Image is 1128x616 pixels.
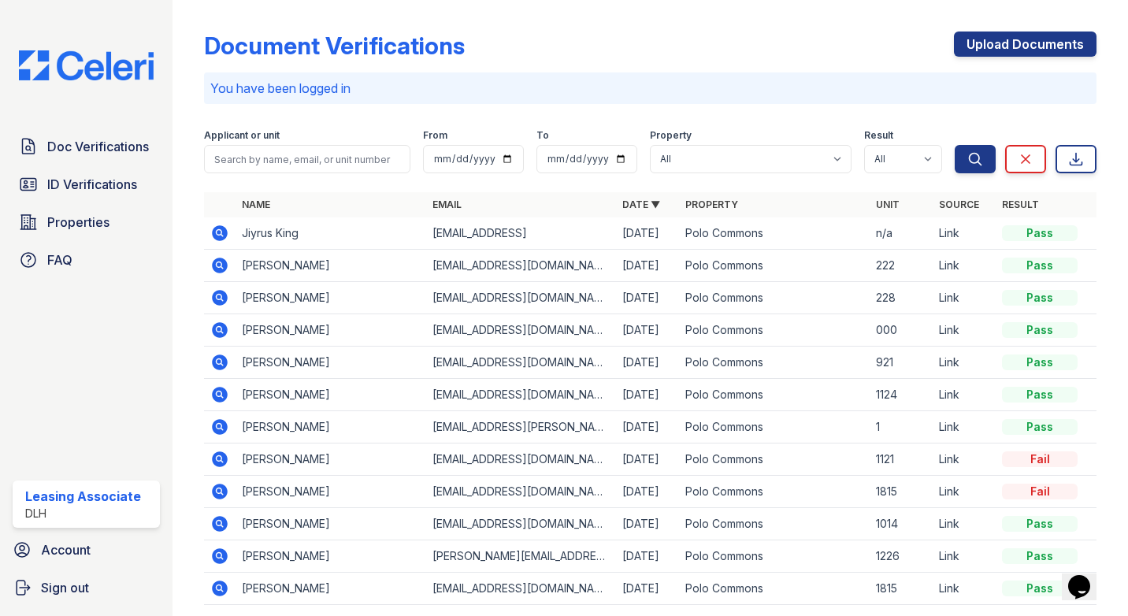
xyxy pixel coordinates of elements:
[870,540,933,573] td: 1226
[933,443,996,476] td: Link
[933,540,996,573] td: Link
[616,379,679,411] td: [DATE]
[616,282,679,314] td: [DATE]
[236,443,426,476] td: [PERSON_NAME]
[1002,225,1078,241] div: Pass
[933,347,996,379] td: Link
[616,508,679,540] td: [DATE]
[679,314,870,347] td: Polo Commons
[236,540,426,573] td: [PERSON_NAME]
[13,206,160,238] a: Properties
[954,32,1096,57] a: Upload Documents
[679,540,870,573] td: Polo Commons
[41,578,89,597] span: Sign out
[6,50,166,80] img: CE_Logo_Blue-a8612792a0a2168367f1c8372b55b34899dd931a85d93a1a3d3e32e68fde9ad4.png
[236,347,426,379] td: [PERSON_NAME]
[870,347,933,379] td: 921
[13,244,160,276] a: FAQ
[426,347,617,379] td: [EMAIL_ADDRESS][DOMAIN_NAME]
[204,145,410,173] input: Search by name, email, or unit number
[1002,581,1078,596] div: Pass
[616,347,679,379] td: [DATE]
[870,314,933,347] td: 000
[616,540,679,573] td: [DATE]
[1002,484,1078,499] div: Fail
[870,443,933,476] td: 1121
[870,573,933,605] td: 1815
[47,213,109,232] span: Properties
[616,411,679,443] td: [DATE]
[1002,451,1078,467] div: Fail
[426,411,617,443] td: [EMAIL_ADDRESS][PERSON_NAME][DOMAIN_NAME]
[679,573,870,605] td: Polo Commons
[236,411,426,443] td: [PERSON_NAME]
[1002,354,1078,370] div: Pass
[236,379,426,411] td: [PERSON_NAME]
[870,379,933,411] td: 1124
[426,314,617,347] td: [EMAIL_ADDRESS][DOMAIN_NAME]
[933,282,996,314] td: Link
[870,508,933,540] td: 1014
[1002,322,1078,338] div: Pass
[426,282,617,314] td: [EMAIL_ADDRESS][DOMAIN_NAME]
[25,487,141,506] div: Leasing Associate
[933,314,996,347] td: Link
[933,411,996,443] td: Link
[47,175,137,194] span: ID Verifications
[47,250,72,269] span: FAQ
[426,250,617,282] td: [EMAIL_ADDRESS][DOMAIN_NAME]
[679,476,870,508] td: Polo Commons
[933,379,996,411] td: Link
[933,217,996,250] td: Link
[236,573,426,605] td: [PERSON_NAME]
[870,476,933,508] td: 1815
[204,32,465,60] div: Document Verifications
[6,534,166,566] a: Account
[41,540,91,559] span: Account
[236,314,426,347] td: [PERSON_NAME]
[685,199,738,210] a: Property
[870,411,933,443] td: 1
[236,217,426,250] td: Jiyrus King
[423,129,447,142] label: From
[679,411,870,443] td: Polo Commons
[870,217,933,250] td: n/a
[13,131,160,162] a: Doc Verifications
[426,540,617,573] td: [PERSON_NAME][EMAIL_ADDRESS][PERSON_NAME][DOMAIN_NAME]
[616,217,679,250] td: [DATE]
[933,250,996,282] td: Link
[616,443,679,476] td: [DATE]
[204,129,280,142] label: Applicant or unit
[679,379,870,411] td: Polo Commons
[864,129,893,142] label: Result
[679,443,870,476] td: Polo Commons
[679,508,870,540] td: Polo Commons
[933,508,996,540] td: Link
[536,129,549,142] label: To
[1002,290,1078,306] div: Pass
[939,199,979,210] a: Source
[679,250,870,282] td: Polo Commons
[1002,387,1078,403] div: Pass
[1002,258,1078,273] div: Pass
[876,199,900,210] a: Unit
[616,476,679,508] td: [DATE]
[1002,199,1039,210] a: Result
[426,508,617,540] td: [EMAIL_ADDRESS][DOMAIN_NAME]
[933,573,996,605] td: Link
[679,347,870,379] td: Polo Commons
[426,379,617,411] td: [EMAIL_ADDRESS][DOMAIN_NAME]
[616,573,679,605] td: [DATE]
[426,443,617,476] td: [EMAIL_ADDRESS][DOMAIN_NAME]
[1002,548,1078,564] div: Pass
[1002,516,1078,532] div: Pass
[1002,419,1078,435] div: Pass
[210,79,1090,98] p: You have been logged in
[47,137,149,156] span: Doc Verifications
[6,572,166,603] a: Sign out
[236,282,426,314] td: [PERSON_NAME]
[679,282,870,314] td: Polo Commons
[426,573,617,605] td: [EMAIL_ADDRESS][DOMAIN_NAME]
[616,250,679,282] td: [DATE]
